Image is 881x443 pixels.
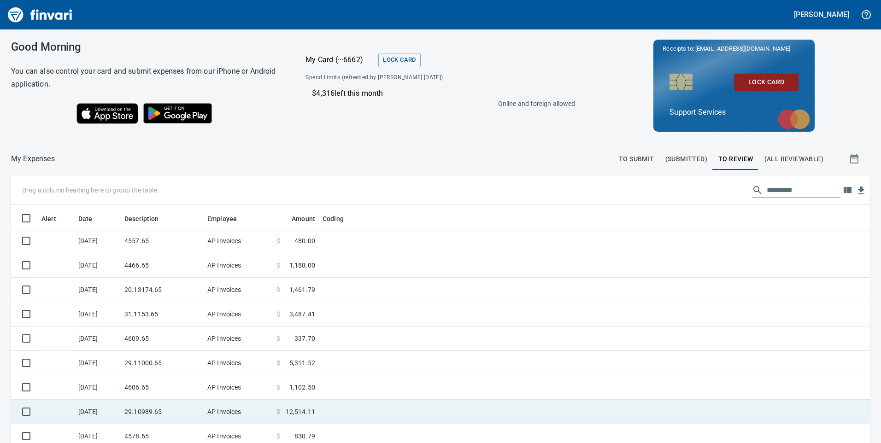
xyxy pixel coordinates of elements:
[670,107,799,118] p: Support Services
[204,229,273,253] td: AP Invoices
[305,54,375,65] p: My Card (···6662)
[323,213,356,224] span: Coding
[665,153,707,165] span: (Submitted)
[11,153,55,164] p: My Expenses
[294,431,315,441] span: 830.79
[204,253,273,278] td: AP Invoices
[276,309,280,319] span: $
[204,400,273,424] td: AP Invoices
[286,407,315,416] span: 12,514.11
[78,213,93,224] span: Date
[41,213,56,224] span: Alert
[121,375,204,400] td: 4606.65
[276,431,280,441] span: $
[121,326,204,351] td: 4609.65
[276,261,280,270] span: $
[734,74,799,91] button: Lock Card
[280,213,315,224] span: Amount
[694,44,791,53] span: [EMAIL_ADDRESS][DOMAIN_NAME]
[764,153,823,165] span: (All Reviewable)
[276,407,280,416] span: $
[383,55,416,65] span: Lock Card
[292,213,315,224] span: Amount
[294,236,315,245] span: 480.00
[207,213,237,224] span: Employee
[124,213,171,224] span: Description
[794,10,849,19] h5: [PERSON_NAME]
[378,53,420,67] button: Lock Card
[75,326,121,351] td: [DATE]
[298,99,575,108] p: Online and foreign allowed
[6,4,75,26] img: Finvari
[11,65,282,91] h6: You can also control your card and submit expenses from our iPhone or Android application.
[121,400,204,424] td: 29.10989.65
[289,309,315,319] span: 3,487.41
[121,351,204,375] td: 29.11000.65
[41,213,68,224] span: Alert
[840,183,854,197] button: Choose columns to display
[78,213,105,224] span: Date
[276,358,280,367] span: $
[741,76,791,88] span: Lock Card
[11,153,55,164] nav: breadcrumb
[312,88,570,99] p: $4,316 left this month
[75,253,121,278] td: [DATE]
[276,285,280,294] span: $
[718,153,753,165] span: To Review
[121,229,204,253] td: 4557.65
[289,261,315,270] span: 1,188.00
[204,375,273,400] td: AP Invoices
[121,278,204,302] td: 20.13174.65
[792,7,852,22] button: [PERSON_NAME]
[22,186,157,195] p: Drag a column heading here to group the table
[204,278,273,302] td: AP Invoices
[323,213,344,224] span: Coding
[75,229,121,253] td: [DATE]
[276,334,280,343] span: $
[76,103,138,124] img: Download on the App Store
[289,383,315,392] span: 1,102.50
[305,73,508,82] span: Spend Limits (refreshed by [PERSON_NAME] [DATE])
[276,383,280,392] span: $
[276,236,280,245] span: $
[663,44,805,53] p: Receipts to:
[121,302,204,326] td: 31.1153.65
[121,253,204,278] td: 4466.65
[75,351,121,375] td: [DATE]
[75,375,121,400] td: [DATE]
[204,326,273,351] td: AP Invoices
[75,278,121,302] td: [DATE]
[840,148,870,170] button: Show transactions within a particular date range
[11,41,282,53] h3: Good Morning
[289,358,315,367] span: 5,311.52
[207,213,249,224] span: Employee
[75,302,121,326] td: [DATE]
[124,213,159,224] span: Description
[204,302,273,326] td: AP Invoices
[75,400,121,424] td: [DATE]
[289,285,315,294] span: 1,461.79
[619,153,654,165] span: To Submit
[294,334,315,343] span: 337.70
[854,184,868,198] button: Download Table
[773,105,815,134] img: mastercard.svg
[138,98,217,128] img: Get it on Google Play
[204,351,273,375] td: AP Invoices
